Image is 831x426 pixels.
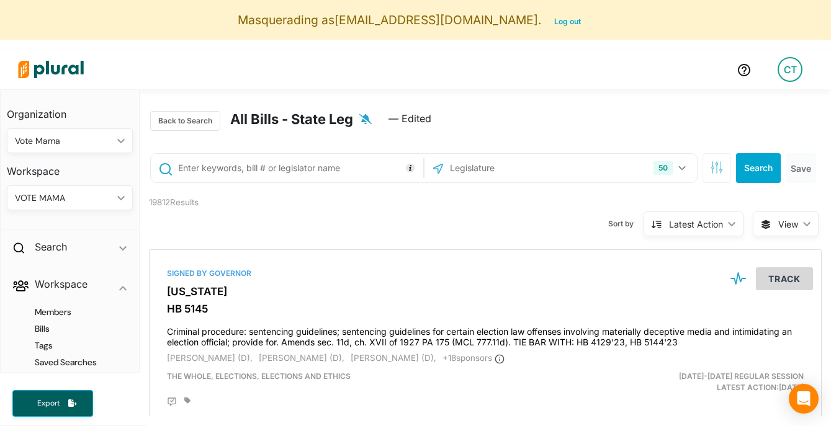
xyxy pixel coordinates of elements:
h3: Organization [7,96,133,123]
h2: All Bills - State Leg [230,111,353,131]
div: Vote Mama [15,135,112,148]
input: Enter keywords, bill # or legislator name [177,156,420,180]
button: Search [736,153,781,183]
div: Add tags [184,397,191,404]
span: Export [29,398,68,409]
h4: Criminal procedure: sentencing guidelines; sentencing guidelines for certain election law offense... [167,321,804,348]
h3: HB 5145 [167,303,804,315]
div: Latest Action: [DATE] [595,371,813,393]
div: Open Intercom Messenger [789,384,819,414]
h2: Search [35,240,67,254]
span: Search Filters [711,161,723,172]
span: — Edited [389,111,431,136]
span: [EMAIL_ADDRESS][DOMAIN_NAME] [335,12,538,27]
span: + 18 sponsor s [442,353,505,363]
div: Signed by Governor [167,268,804,279]
input: Legislature [449,156,582,180]
span: [DATE]-[DATE] Regular Session [679,371,804,381]
div: VOTE MAMA [15,192,112,205]
div: 50 [654,161,673,175]
a: Saved Searches [19,357,127,368]
a: CT [768,52,812,87]
span: THE WHOLE, ELECTIONS, Elections and Ethics [167,371,351,381]
button: Track [756,267,813,290]
a: Bills [19,323,127,335]
span: Sort by [608,218,644,229]
img: Logo for Plural [7,48,94,91]
span: [PERSON_NAME] (D), [167,353,253,363]
span: [PERSON_NAME] (D), [259,353,344,363]
a: Members [19,306,127,318]
button: Save [786,153,816,183]
div: 19812 Results [140,193,313,240]
h3: [US_STATE] [167,285,804,298]
span: View [778,218,798,231]
div: CT [778,57,802,82]
h2: Workspace [35,277,88,291]
button: Log out [542,12,593,31]
div: Latest Action [669,218,723,231]
div: Add Position Statement [167,397,177,407]
a: Tags [19,340,127,352]
div: Tooltip anchor [405,162,416,174]
h3: Workspace [7,153,133,180]
button: Back to Search [150,111,220,131]
button: 50 [649,156,694,180]
span: [PERSON_NAME] (D), [351,353,436,363]
button: Export [12,390,93,417]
